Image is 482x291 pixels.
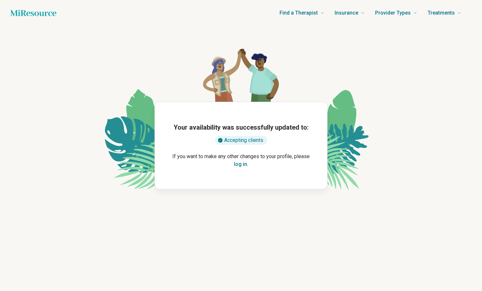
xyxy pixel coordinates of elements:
span: Find a Therapist [280,8,318,17]
span: Provider Types [375,8,411,17]
span: Treatments [428,8,455,17]
div: Accepting clients [215,136,267,145]
span: Insurance [335,8,358,17]
button: log in [234,160,247,168]
p: If you want to make any other changes to your profile, please . [165,153,317,168]
a: Home page [10,6,56,19]
h1: Your availability was successfully updated to: [174,123,309,132]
